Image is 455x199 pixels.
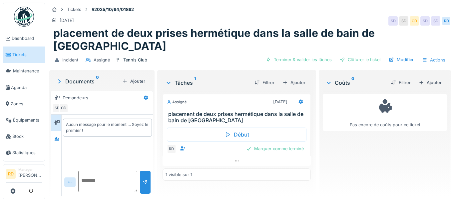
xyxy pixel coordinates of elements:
[3,145,45,161] a: Statistiques
[94,57,110,63] div: Assigné
[263,55,334,64] div: Terminer & valider les tâches
[243,144,306,153] div: Marquer comme terminé
[6,169,16,179] li: RD
[89,6,137,13] strong: #2025/10/64/01862
[442,16,451,26] div: RD
[66,122,149,134] div: Aucun message pour le moment … Soyez le premier !
[167,144,176,153] div: RD
[420,16,430,26] div: SD
[194,79,196,87] sup: 1
[60,17,74,24] div: [DATE]
[168,111,308,124] h3: placement de deux prises hermétique dans la salle de bain de [GEOGRAPHIC_DATA]
[325,79,385,87] div: Coûts
[12,35,42,42] span: Dashboard
[337,55,383,64] div: Clôturer le ticket
[3,96,45,112] a: Zones
[52,104,62,113] div: SD
[327,97,443,128] div: Pas encore de coûts pour ce ticket
[62,57,78,63] div: Incident
[123,57,147,63] div: Tennis Club
[11,84,42,91] span: Agenda
[3,47,45,63] a: Tickets
[12,149,42,156] span: Statistiques
[3,63,45,79] a: Maintenance
[3,30,45,47] a: Dashboard
[165,79,249,87] div: Tâches
[12,51,42,58] span: Tickets
[13,117,42,123] span: Équipements
[96,77,99,85] sup: 0
[120,77,148,86] div: Ajouter
[166,171,192,178] div: 1 visible sur 1
[386,55,416,64] div: Modifier
[13,68,42,74] span: Maintenance
[18,167,42,172] div: Manager
[56,77,120,85] div: Documents
[14,7,34,27] img: Badge_color-CXgf-gQk.svg
[67,6,81,13] div: Tickets
[388,16,398,26] div: SD
[273,99,287,105] div: [DATE]
[419,55,448,65] div: Actions
[3,79,45,96] a: Agenda
[410,16,419,26] div: CD
[399,16,408,26] div: SD
[252,78,277,87] div: Filtrer
[59,104,68,113] div: CD
[167,128,307,142] div: Début
[167,99,187,105] div: Assigné
[63,95,88,101] div: Demandeurs
[53,27,447,52] h1: placement de deux prises hermétique dans la salle de bain de [GEOGRAPHIC_DATA]
[18,167,42,181] li: [PERSON_NAME]
[6,167,42,183] a: RD Manager[PERSON_NAME]
[12,133,42,140] span: Stock
[3,128,45,145] a: Stock
[351,79,354,87] sup: 0
[11,101,42,107] span: Zones
[416,78,444,87] div: Ajouter
[280,78,308,87] div: Ajouter
[3,112,45,128] a: Équipements
[388,78,413,87] div: Filtrer
[431,16,440,26] div: SD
